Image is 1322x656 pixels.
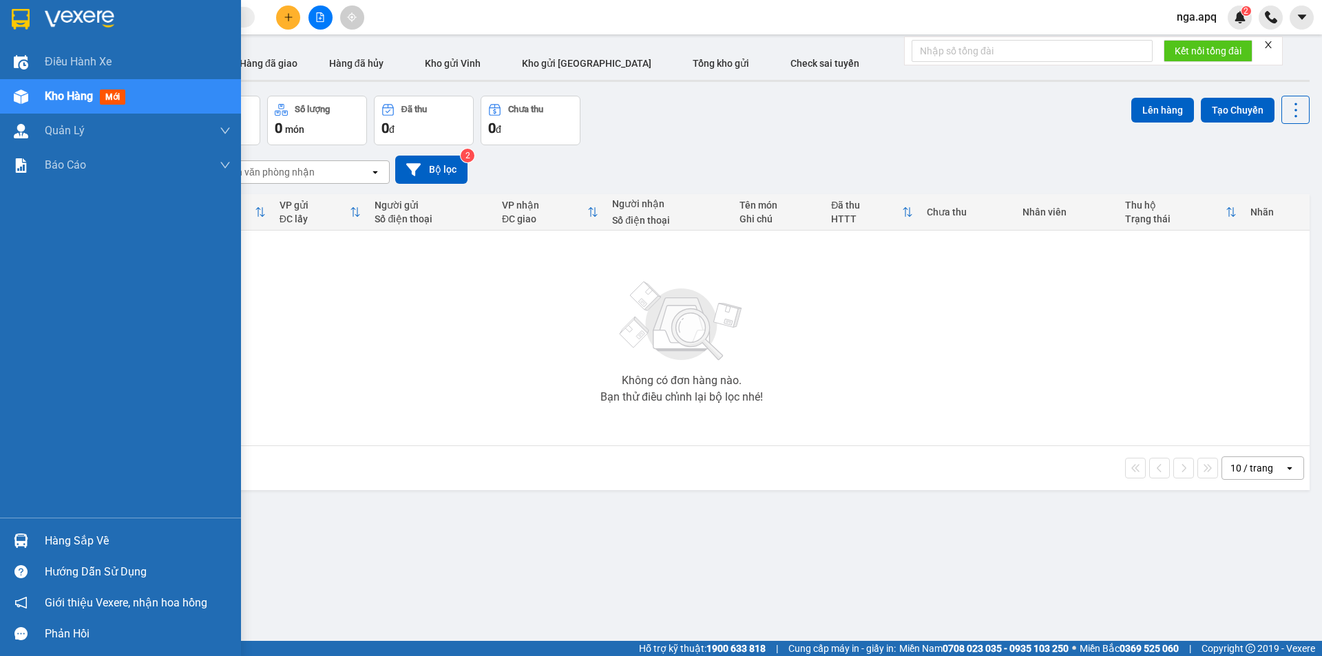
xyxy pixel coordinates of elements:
button: file-add [308,6,333,30]
th: Toggle SortBy [495,194,605,231]
div: Trạng thái [1125,213,1225,224]
span: 2 [1244,6,1248,16]
img: logo-vxr [12,9,30,30]
span: 0 [488,120,496,136]
div: Số điện thoại [375,213,488,224]
img: svg+xml;base64,PHN2ZyBjbGFzcz0ibGlzdC1wbHVnX19zdmciIHhtbG5zPSJodHRwOi8vd3d3LnczLm9yZy8yMDAwL3N2Zy... [613,273,751,370]
span: Điều hành xe [45,53,112,70]
span: Hỗ trợ kỹ thuật: [639,641,766,656]
span: down [220,125,231,136]
span: Quản Lý [45,122,85,139]
svg: open [1284,463,1295,474]
span: Kho hàng [45,89,93,103]
div: ĐC lấy [280,213,350,224]
div: Bạn thử điều chỉnh lại bộ lọc nhé! [600,392,763,403]
span: Kho gửi Vinh [425,58,481,69]
span: Giới thiệu Vexere, nhận hoa hồng [45,594,207,611]
div: Đã thu [401,105,427,114]
span: Hàng đã hủy [329,58,384,69]
div: Người gửi [375,200,488,211]
div: Đã thu [831,200,902,211]
div: Nhãn [1250,207,1303,218]
div: Số lượng [295,105,330,114]
img: warehouse-icon [14,55,28,70]
span: 0 [275,120,282,136]
span: notification [14,596,28,609]
span: 0 [381,120,389,136]
sup: 2 [1241,6,1251,16]
button: plus [276,6,300,30]
button: Đã thu0đ [374,96,474,145]
span: Kết nối tổng đài [1175,43,1241,59]
img: solution-icon [14,158,28,173]
button: Bộ lọc [395,156,468,184]
input: Nhập số tổng đài [912,40,1153,62]
img: warehouse-icon [14,124,28,138]
span: plus [284,12,293,22]
span: ⚪️ [1072,646,1076,651]
div: VP nhận [502,200,587,211]
img: icon-new-feature [1234,11,1246,23]
strong: 0369 525 060 [1120,643,1179,654]
div: Nhân viên [1022,207,1111,218]
span: mới [100,89,125,105]
div: Số điện thoại [612,215,726,226]
div: Ghi chú [739,213,817,224]
th: Toggle SortBy [1118,194,1243,231]
button: aim [340,6,364,30]
div: 10 / trang [1230,461,1273,475]
svg: open [370,167,381,178]
th: Toggle SortBy [273,194,368,231]
strong: 0708 023 035 - 0935 103 250 [943,643,1069,654]
div: Hàng sắp về [45,531,231,551]
span: question-circle [14,565,28,578]
span: nga.apq [1166,8,1228,25]
span: Kho gửi [GEOGRAPHIC_DATA] [522,58,651,69]
span: Tổng kho gửi [693,58,749,69]
span: | [1189,641,1191,656]
button: Tạo Chuyến [1201,98,1274,123]
span: Miền Nam [899,641,1069,656]
div: ĐC giao [502,213,587,224]
span: Check sai tuyến [790,58,859,69]
button: Lên hàng [1131,98,1194,123]
div: Chưa thu [927,207,1009,218]
div: Người nhận [612,198,726,209]
strong: 1900 633 818 [706,643,766,654]
div: Không có đơn hàng nào. [622,375,742,386]
button: caret-down [1290,6,1314,30]
div: HTTT [831,213,902,224]
div: Chưa thu [508,105,543,114]
div: Hướng dẫn sử dụng [45,562,231,582]
img: warehouse-icon [14,533,28,548]
span: caret-down [1296,11,1308,23]
img: warehouse-icon [14,89,28,104]
span: Miền Bắc [1080,641,1179,656]
div: Chọn văn phòng nhận [220,165,315,179]
span: copyright [1246,644,1255,653]
span: aim [347,12,357,22]
span: | [776,641,778,656]
span: close [1263,40,1273,50]
span: Cung cấp máy in - giấy in: [788,641,896,656]
span: Báo cáo [45,156,86,173]
span: down [220,160,231,171]
div: Thu hộ [1125,200,1225,211]
th: Toggle SortBy [824,194,920,231]
span: message [14,627,28,640]
sup: 2 [461,149,474,162]
img: phone-icon [1265,11,1277,23]
span: file-add [315,12,325,22]
div: Phản hồi [45,624,231,644]
button: Chưa thu0đ [481,96,580,145]
button: Hàng đã giao [229,47,308,80]
span: đ [496,124,501,135]
span: đ [389,124,395,135]
span: món [285,124,304,135]
button: Kết nối tổng đài [1164,40,1252,62]
div: VP gửi [280,200,350,211]
div: Tên món [739,200,817,211]
button: Số lượng0món [267,96,367,145]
